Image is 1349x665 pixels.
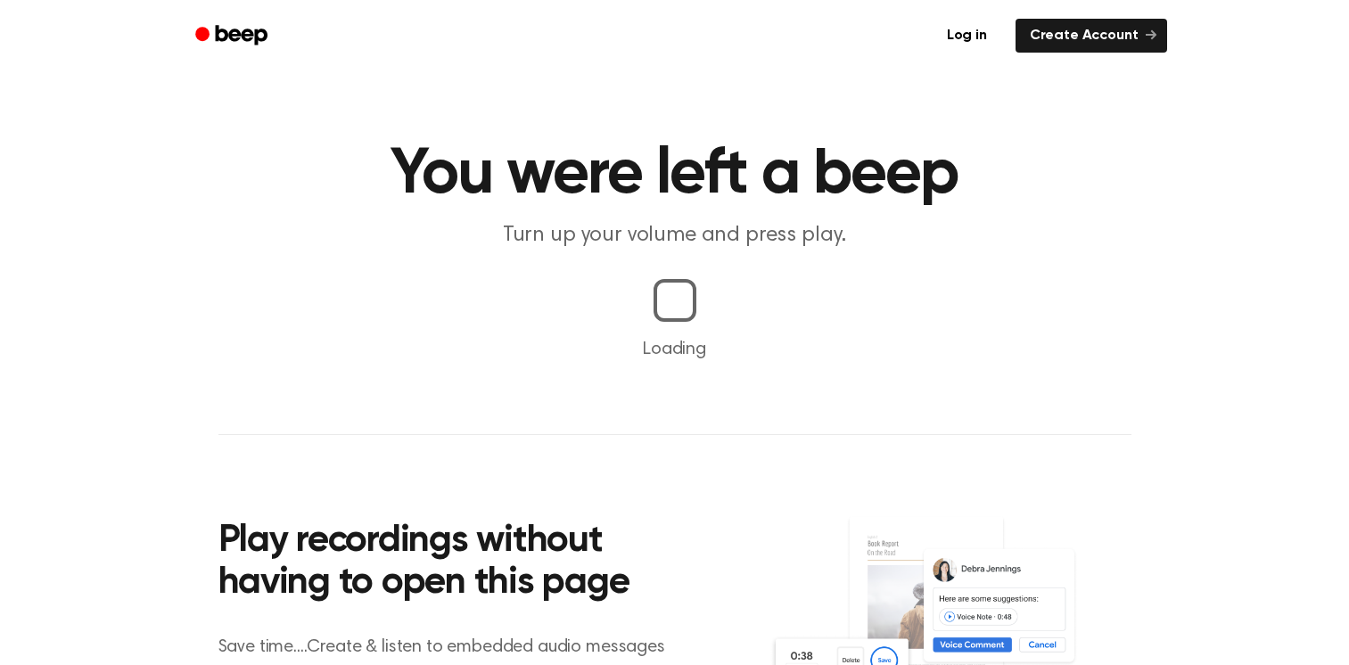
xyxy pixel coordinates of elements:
[21,336,1328,363] p: Loading
[929,15,1005,56] a: Log in
[183,19,284,53] a: Beep
[1016,19,1167,53] a: Create Account
[218,521,699,605] h2: Play recordings without having to open this page
[218,143,1131,207] h1: You were left a beep
[333,221,1017,250] p: Turn up your volume and press play.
